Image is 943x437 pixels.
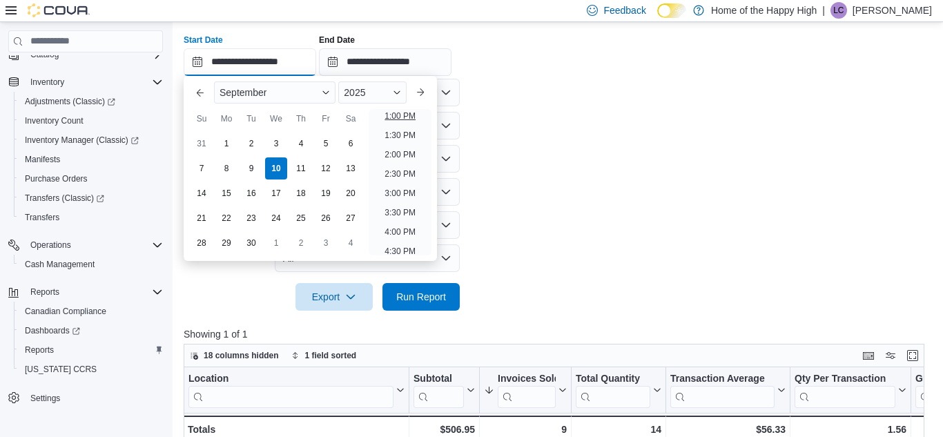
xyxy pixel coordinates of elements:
span: Catalog [30,49,59,60]
div: day-24 [265,207,287,229]
span: Manifests [25,154,60,165]
li: 4:30 PM [379,243,421,260]
div: Transaction Average [670,372,775,407]
div: Location [188,372,393,407]
div: day-22 [215,207,237,229]
button: Open list of options [440,153,451,164]
div: day-1 [265,232,287,254]
div: day-3 [265,133,287,155]
li: 1:30 PM [379,127,421,144]
a: Purchase Orders [19,171,93,187]
input: Press the down key to enter a popover containing a calendar. Press the escape key to close the po... [184,48,316,76]
span: Export [304,283,364,311]
span: Transfers [25,212,59,223]
div: Tu [240,108,262,130]
button: Open list of options [440,120,451,131]
div: Qty Per Transaction [795,372,895,385]
div: day-2 [290,232,312,254]
button: Location [188,372,405,407]
button: Subtotal [414,372,475,407]
span: Run Report [396,290,446,304]
div: September, 2025 [189,131,363,255]
button: Settings [3,387,168,407]
a: Manifests [19,151,66,168]
button: Inventory Count [14,111,168,130]
a: Inventory Manager (Classic) [14,130,168,150]
button: Transfers [14,208,168,227]
div: Location [188,372,393,385]
span: 1 field sorted [305,350,357,361]
button: Purchase Orders [14,169,168,188]
div: day-19 [315,182,337,204]
button: Run Report [382,283,460,311]
button: Open list of options [440,87,451,98]
div: day-4 [340,232,362,254]
div: Button. Open the month selector. September is currently selected. [214,81,336,104]
button: Qty Per Transaction [795,372,906,407]
span: Reports [19,342,163,358]
div: Invoices Sold [498,372,556,385]
div: Button. Open the year selector. 2025 is currently selected. [338,81,407,104]
li: 4:00 PM [379,224,421,240]
button: Manifests [14,150,168,169]
div: day-5 [315,133,337,155]
button: 1 field sorted [286,347,362,364]
div: day-20 [340,182,362,204]
li: 2:00 PM [379,146,421,163]
button: Display options [882,347,899,364]
span: 18 columns hidden [204,350,279,361]
li: 2:30 PM [379,166,421,182]
div: Lilly Colborn [830,2,847,19]
span: Catalog [25,46,163,63]
span: September [220,87,266,98]
span: Dashboards [19,322,163,339]
div: day-17 [265,182,287,204]
button: Enter fullscreen [904,347,921,364]
div: day-11 [290,157,312,179]
div: Subtotal [414,372,464,385]
button: Export [295,283,373,311]
span: Inventory Count [25,115,84,126]
span: Transfers (Classic) [19,190,163,206]
a: Transfers (Classic) [19,190,110,206]
button: Reports [25,284,65,300]
div: Fr [315,108,337,130]
a: Reports [19,342,59,358]
span: Manifests [19,151,163,168]
button: Transaction Average [670,372,786,407]
span: Settings [30,393,60,404]
span: Inventory [25,74,163,90]
a: Adjustments (Classic) [14,92,168,111]
li: 3:30 PM [379,204,421,221]
div: day-4 [290,133,312,155]
span: Cash Management [25,259,95,270]
div: Mo [215,108,237,130]
a: Dashboards [14,321,168,340]
a: Inventory Count [19,113,89,129]
div: day-6 [340,133,362,155]
button: Previous Month [189,81,211,104]
div: day-10 [265,157,287,179]
button: Reports [14,340,168,360]
a: Cash Management [19,256,100,273]
div: Su [191,108,213,130]
input: Press the down key to open a popover containing a calendar. [319,48,451,76]
span: Reports [25,344,54,356]
button: 18 columns hidden [184,347,284,364]
span: Canadian Compliance [25,306,106,317]
div: Th [290,108,312,130]
a: [US_STATE] CCRS [19,361,102,378]
div: day-29 [215,232,237,254]
li: 1:00 PM [379,108,421,124]
div: day-15 [215,182,237,204]
a: Inventory Manager (Classic) [19,132,144,148]
li: 3:00 PM [379,185,421,202]
div: day-18 [290,182,312,204]
a: Settings [25,390,66,407]
button: Cash Management [14,255,168,274]
div: Invoices Sold [498,372,556,407]
div: Qty Per Transaction [795,372,895,407]
span: [US_STATE] CCRS [25,364,97,375]
span: Reports [30,287,59,298]
div: day-21 [191,207,213,229]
